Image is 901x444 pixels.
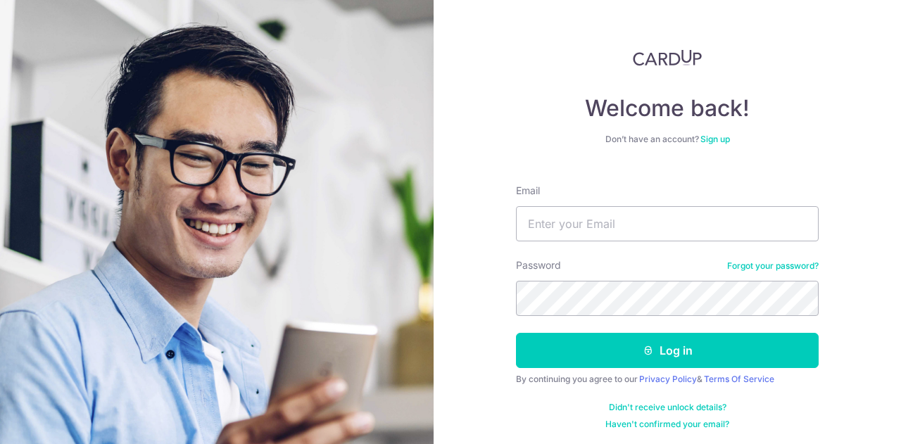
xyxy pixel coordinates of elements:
h4: Welcome back! [516,94,819,122]
label: Password [516,258,561,272]
a: Didn't receive unlock details? [609,402,726,413]
a: Terms Of Service [704,374,774,384]
a: Sign up [700,134,730,144]
label: Email [516,184,540,198]
div: Don’t have an account? [516,134,819,145]
a: Forgot your password? [727,260,819,272]
a: Haven't confirmed your email? [605,419,729,430]
button: Log in [516,333,819,368]
img: CardUp Logo [633,49,702,66]
a: Privacy Policy [639,374,697,384]
div: By continuing you agree to our & [516,374,819,385]
input: Enter your Email [516,206,819,241]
